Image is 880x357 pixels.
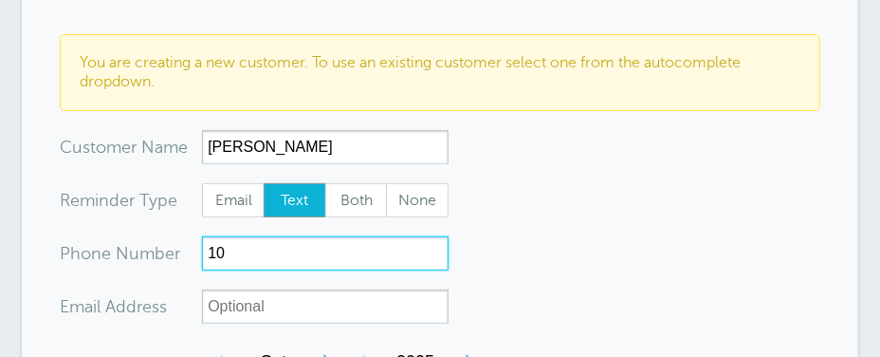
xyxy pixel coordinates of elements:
span: Text [265,184,325,216]
span: Pho [60,245,91,262]
span: Ema [60,298,93,315]
div: ame [60,130,202,164]
span: ne Nu [91,245,139,262]
label: Email [202,183,265,217]
span: tomer N [90,139,155,156]
p: You are creating a new customer. To use an existing customer select one from the autocomplete dro... [80,54,800,90]
span: Both [326,184,387,216]
div: ress [60,290,202,324]
span: il Add [93,298,137,315]
span: Email [203,184,264,216]
input: Optional [202,290,449,324]
span: None [387,184,448,216]
span: Cus [60,139,90,156]
label: None [386,183,449,217]
div: mber [60,236,202,271]
label: Text [264,183,326,217]
label: Reminder Type [60,192,177,209]
label: Both [325,183,388,217]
